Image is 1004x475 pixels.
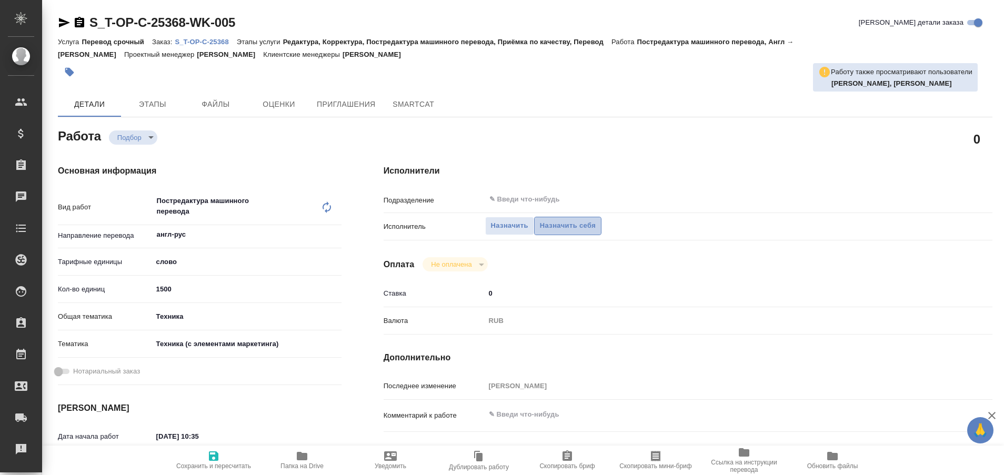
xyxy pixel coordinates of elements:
button: Обновить файлы [788,446,877,475]
span: Сохранить и пересчитать [176,462,251,470]
input: ✎ Введи что-нибудь [153,429,245,444]
button: Open [336,234,338,236]
div: Техника (с элементами маркетинга) [153,335,342,353]
span: Папка на Drive [280,462,324,470]
div: Подбор [423,257,487,271]
button: Open [936,198,938,200]
p: Общая тематика [58,311,153,322]
p: Проектный менеджер [124,50,197,58]
button: Скопировать ссылку для ЯМессенджера [58,16,71,29]
button: Сохранить и пересчитать [169,446,258,475]
p: Заказ: [152,38,175,46]
p: Журавлева Александра, Горохова Александра [831,78,972,89]
p: Последнее изменение [384,381,485,391]
button: Папка на Drive [258,446,346,475]
span: Дублировать работу [449,463,509,471]
button: Подбор [114,133,145,142]
p: Работу также просматривают пользователи [831,67,972,77]
b: [PERSON_NAME], [PERSON_NAME] [831,79,952,87]
button: Не оплачена [428,260,475,269]
span: Детали [64,98,115,111]
button: Уведомить [346,446,435,475]
p: Перевод срочный [82,38,152,46]
a: S_T-OP-C-25368-WK-005 [89,15,235,29]
div: Подбор [109,130,157,145]
h2: Работа [58,126,101,145]
span: Файлы [190,98,241,111]
button: 🙏 [967,417,993,443]
span: Назначить себя [540,220,596,232]
button: Скопировать бриф [523,446,611,475]
p: Клиентские менеджеры [263,50,343,58]
p: Работа [611,38,637,46]
p: [PERSON_NAME] [343,50,409,58]
a: S_T-OP-C-25368 [175,37,236,46]
button: Добавить тэг [58,60,81,84]
span: Этапы [127,98,178,111]
p: S_T-OP-C-25368 [175,38,236,46]
p: Подразделение [384,195,485,206]
p: Вид работ [58,202,153,213]
span: Оценки [254,98,304,111]
span: Нотариальный заказ [73,366,140,377]
input: ✎ Введи что-нибудь [485,286,942,301]
span: Назначить [491,220,528,232]
h4: Дополнительно [384,351,992,364]
p: Комментарий к работе [384,410,485,421]
span: Уведомить [375,462,406,470]
span: [PERSON_NAME] детали заказа [859,17,963,28]
span: Приглашения [317,98,376,111]
h2: 0 [973,130,980,148]
p: [PERSON_NAME] [197,50,263,58]
div: RUB [485,312,942,330]
p: Услуга [58,38,82,46]
div: Техника [153,308,342,326]
p: Тематика [58,339,153,349]
h4: Оплата [384,258,415,271]
span: Ссылка на инструкции перевода [706,459,782,473]
button: Назначить себя [534,217,601,235]
p: Ставка [384,288,485,299]
button: Назначить [485,217,534,235]
p: Этапы услуги [237,38,283,46]
p: Кол-во единиц [58,284,153,295]
div: слово [153,253,342,271]
p: Направление перевода [58,230,153,241]
input: ✎ Введи что-нибудь [488,193,903,206]
button: Ссылка на инструкции перевода [700,446,788,475]
input: ✎ Введи что-нибудь [153,281,342,297]
button: Скопировать мини-бриф [611,446,700,475]
h4: [PERSON_NAME] [58,402,342,415]
p: Исполнитель [384,221,485,232]
h4: Исполнители [384,165,992,177]
p: Дата начала работ [58,431,153,442]
span: Скопировать мини-бриф [619,462,691,470]
p: Тарифные единицы [58,257,153,267]
span: Скопировать бриф [539,462,595,470]
span: Обновить файлы [807,462,858,470]
button: Дублировать работу [435,446,523,475]
span: 🙏 [971,419,989,441]
p: Валюта [384,316,485,326]
p: Редактура, Корректура, Постредактура машинного перевода, Приёмка по качеству, Перевод [283,38,611,46]
input: Пустое поле [485,378,942,393]
button: Скопировать ссылку [73,16,86,29]
span: SmartCat [388,98,439,111]
h4: Основная информация [58,165,342,177]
